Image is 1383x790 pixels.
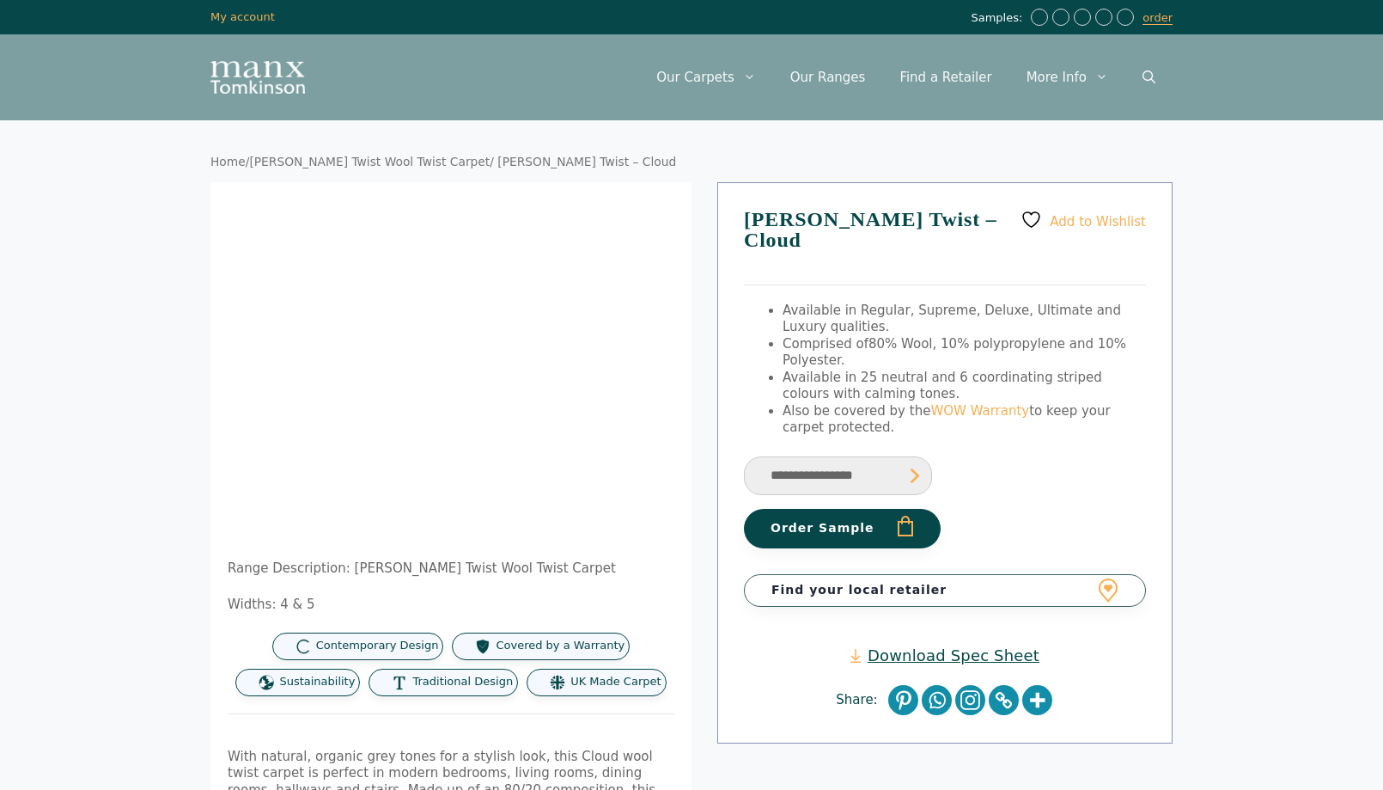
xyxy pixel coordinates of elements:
[783,336,1126,369] span: 80% Wool, 10% polypropylene and 10% Polyester.
[783,336,868,352] span: Comprised of
[1009,52,1125,103] a: More Info
[210,155,1173,170] nav: Breadcrumb
[882,52,1008,103] a: Find a Retailer
[930,403,1029,419] a: WOW Warranty
[1050,213,1146,229] span: Add to Wishlist
[570,675,661,689] span: UK Made Carpet
[316,639,439,653] span: Contemporary Design
[1022,685,1052,715] a: More
[210,155,246,168] a: Home
[744,209,1146,285] h1: [PERSON_NAME] Twist – Cloud
[1142,11,1173,25] a: order
[836,692,886,709] span: Share:
[249,155,490,168] a: [PERSON_NAME] Twist Wool Twist Carpet
[228,560,674,578] p: Range Description: [PERSON_NAME] Twist Wool Twist Carpet
[496,639,624,653] span: Covered by a Warranty
[1125,52,1173,103] a: Open Search Bar
[783,403,1146,437] li: Also be covered by the to keep your carpet protected.
[210,10,275,23] a: My account
[279,675,355,689] span: Sustainability
[773,52,883,103] a: Our Ranges
[639,52,1173,103] nav: Primary
[922,685,952,715] a: Whatsapp
[228,597,674,614] p: Widths: 4 & 5
[783,303,1121,335] span: Available in Regular, Supreme, Deluxe, Ultimate and Luxury qualities.
[971,11,1027,26] span: Samples:
[888,685,918,715] a: Pinterest
[744,509,941,548] button: Order Sample
[744,574,1146,607] a: Find your local retailer
[639,52,773,103] a: Our Carpets
[955,685,985,715] a: Instagram
[783,370,1102,402] span: Available in 25 neutral and 6 coordinating striped colours with calming tones.
[850,646,1039,665] a: Download Spec Sheet
[1020,209,1146,230] a: Add to Wishlist
[989,685,1019,715] a: Copy Link
[210,61,305,94] img: Manx Tomkinson
[412,675,513,689] span: Traditional Design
